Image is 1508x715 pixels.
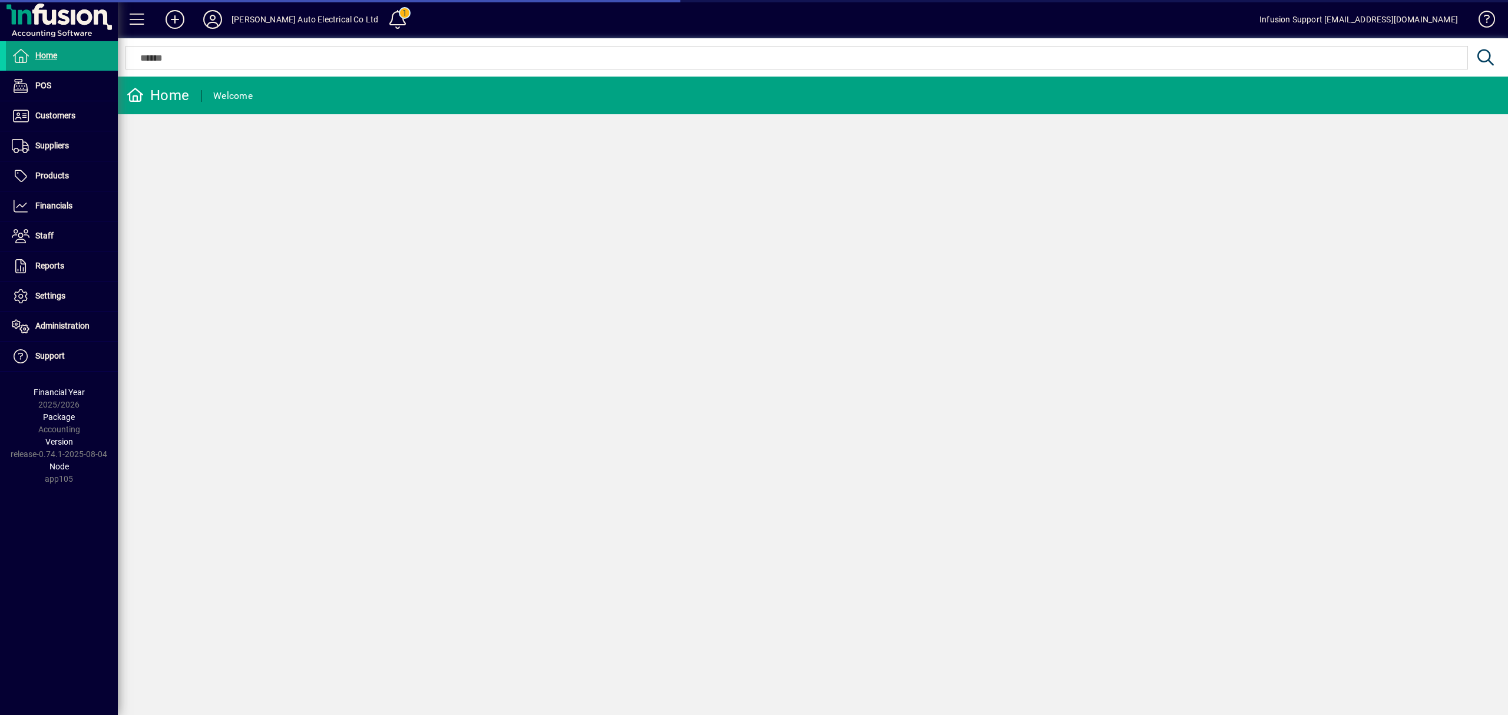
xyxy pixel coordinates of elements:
[35,321,90,330] span: Administration
[6,312,118,341] a: Administration
[6,191,118,221] a: Financials
[35,81,51,90] span: POS
[35,111,75,120] span: Customers
[45,437,73,446] span: Version
[1259,10,1458,29] div: Infusion Support [EMAIL_ADDRESS][DOMAIN_NAME]
[232,10,378,29] div: [PERSON_NAME] Auto Electrical Co Ltd
[35,141,69,150] span: Suppliers
[43,412,75,422] span: Package
[6,221,118,251] a: Staff
[35,291,65,300] span: Settings
[194,9,232,30] button: Profile
[35,51,57,60] span: Home
[35,201,72,210] span: Financials
[156,9,194,30] button: Add
[34,388,85,397] span: Financial Year
[35,351,65,360] span: Support
[35,261,64,270] span: Reports
[35,171,69,180] span: Products
[49,462,69,471] span: Node
[6,71,118,101] a: POS
[6,251,118,281] a: Reports
[6,131,118,161] a: Suppliers
[6,342,118,371] a: Support
[6,282,118,311] a: Settings
[35,231,54,240] span: Staff
[213,87,253,105] div: Welcome
[6,161,118,191] a: Products
[6,101,118,131] a: Customers
[1470,2,1493,41] a: Knowledge Base
[127,86,189,105] div: Home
